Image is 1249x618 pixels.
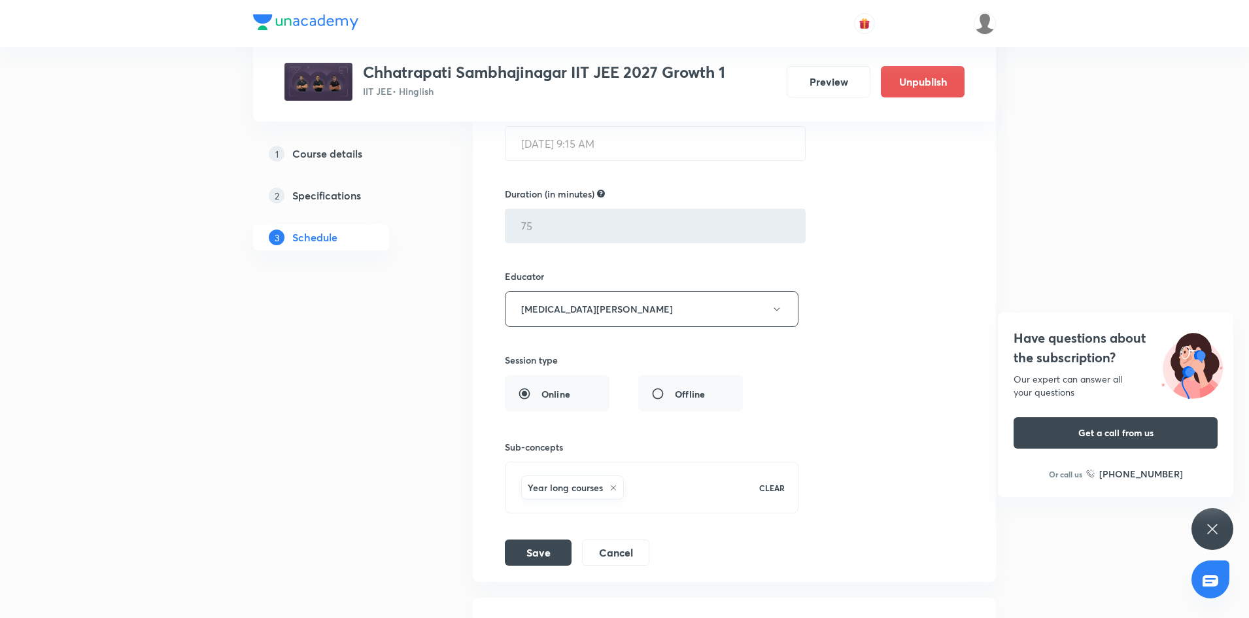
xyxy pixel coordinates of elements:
[269,146,284,162] p: 1
[253,14,358,30] img: Company Logo
[253,141,431,167] a: 1Course details
[292,230,337,245] h5: Schedule
[1014,417,1218,449] button: Get a call from us
[759,482,785,494] p: CLEAR
[859,18,870,29] img: avatar
[787,66,870,97] button: Preview
[1151,328,1233,399] img: ttu_illustration_new.svg
[1049,468,1082,480] p: Or call us
[505,209,805,243] input: 75
[1014,373,1218,399] div: Our expert can answer all your questions
[292,188,361,203] h5: Specifications
[505,291,798,327] button: [MEDICAL_DATA][PERSON_NAME]
[1099,467,1183,481] h6: [PHONE_NUMBER]
[1014,328,1218,368] h4: Have questions about the subscription?
[597,188,605,199] div: Not allow to edit for recorded type class
[881,66,965,97] button: Unpublish
[528,481,603,494] h6: Year long courses
[974,12,996,35] img: Rounak Sharma
[284,63,352,101] img: d89f15b1d9de4cf78d37d188ac1e295e.None
[505,269,798,283] h6: Educator
[505,353,558,367] h6: Session type
[363,84,725,98] p: IIT JEE • Hinglish
[582,540,649,566] button: Cancel
[253,182,431,209] a: 2Specifications
[363,63,725,82] h3: Chhatrapati Sambhajinagar IIT JEE 2027 Growth 1
[505,540,572,566] button: Save
[1086,467,1183,481] a: [PHONE_NUMBER]
[269,230,284,245] p: 3
[269,188,284,203] p: 2
[854,13,875,34] button: avatar
[292,146,362,162] h5: Course details
[253,14,358,33] a: Company Logo
[505,187,594,201] h6: Duration (in minutes)
[505,440,798,454] h6: Sub-concepts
